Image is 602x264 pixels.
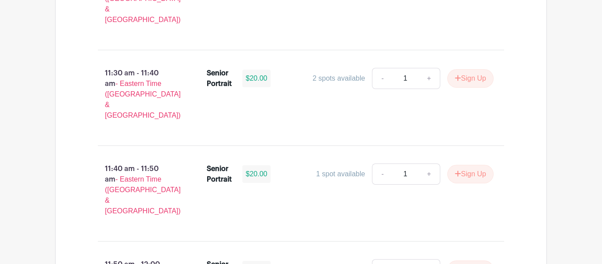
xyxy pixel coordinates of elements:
[207,164,232,185] div: Senior Portrait
[312,73,365,84] div: 2 spots available
[242,70,271,87] div: $20.00
[447,69,494,88] button: Sign Up
[418,68,440,89] a: +
[105,175,181,215] span: - Eastern Time ([GEOGRAPHIC_DATA] & [GEOGRAPHIC_DATA])
[105,80,181,119] span: - Eastern Time ([GEOGRAPHIC_DATA] & [GEOGRAPHIC_DATA])
[447,165,494,183] button: Sign Up
[207,68,232,89] div: Senior Portrait
[84,160,193,220] p: 11:40 am - 11:50 am
[242,165,271,183] div: $20.00
[372,68,392,89] a: -
[84,64,193,124] p: 11:30 am - 11:40 am
[418,164,440,185] a: +
[316,169,365,179] div: 1 spot available
[372,164,392,185] a: -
